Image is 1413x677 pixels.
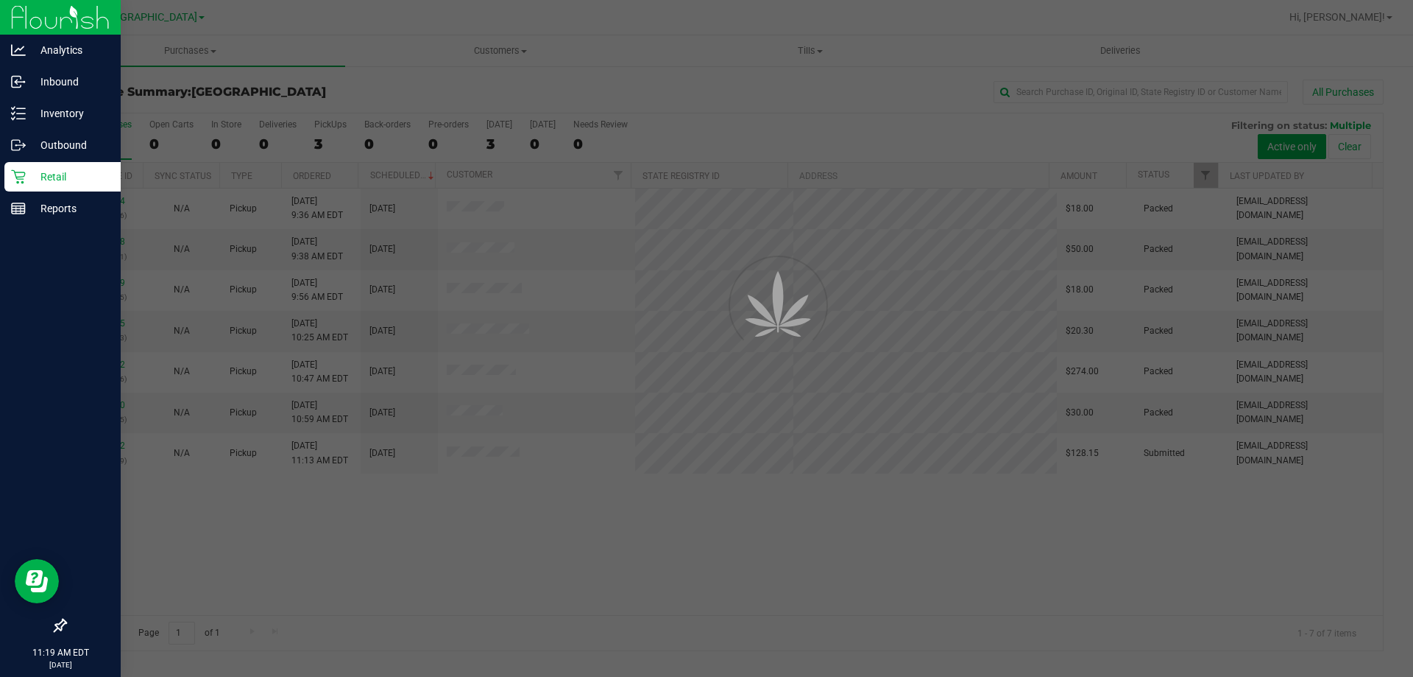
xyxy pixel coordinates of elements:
[26,200,114,217] p: Reports
[7,646,114,659] p: 11:19 AM EDT
[11,138,26,152] inline-svg: Outbound
[26,168,114,186] p: Retail
[15,559,59,603] iframe: Resource center
[11,74,26,89] inline-svg: Inbound
[26,136,114,154] p: Outbound
[26,105,114,122] p: Inventory
[11,43,26,57] inline-svg: Analytics
[26,41,114,59] p: Analytics
[11,169,26,184] inline-svg: Retail
[26,73,114,91] p: Inbound
[11,106,26,121] inline-svg: Inventory
[11,201,26,216] inline-svg: Reports
[7,659,114,670] p: [DATE]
